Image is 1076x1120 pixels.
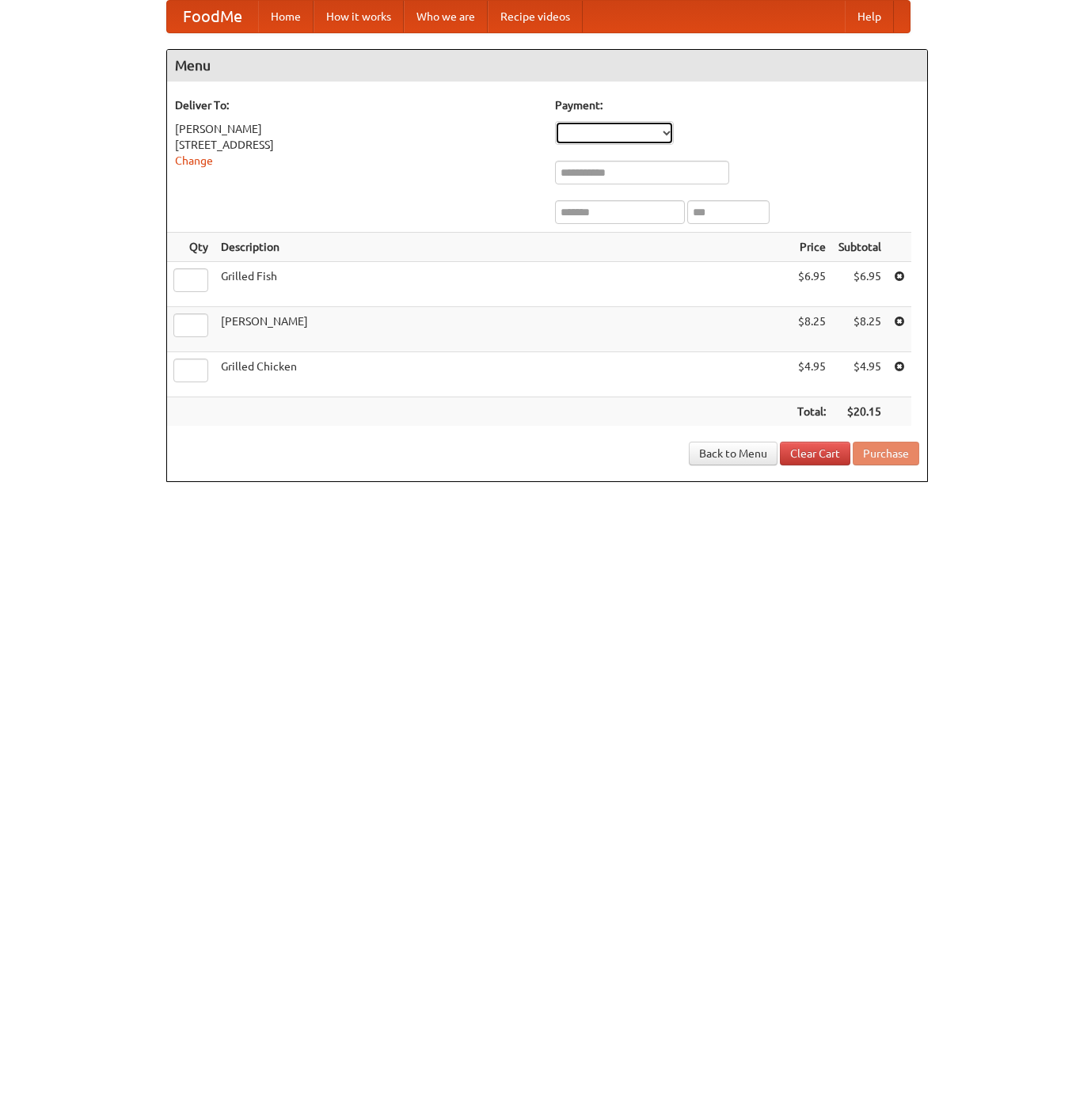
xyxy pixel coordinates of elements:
h5: Deliver To: [175,97,539,113]
th: Price [791,233,832,262]
td: [PERSON_NAME] [215,307,791,352]
th: $20.15 [832,397,888,427]
a: Who we are [404,1,488,32]
td: Grilled Fish [215,262,791,307]
div: [PERSON_NAME] [175,121,539,137]
h5: Payment: [555,97,919,113]
a: Back to Menu [689,442,778,465]
td: $4.95 [832,352,888,397]
a: Change [175,154,213,167]
a: FoodMe [167,1,258,32]
th: Qty [167,233,215,262]
h4: Menu [167,50,927,82]
a: Clear Cart [780,442,850,465]
td: $4.95 [791,352,832,397]
button: Purchase [853,442,919,465]
a: How it works [314,1,404,32]
td: $6.95 [832,262,888,307]
th: Description [215,233,791,262]
a: Home [258,1,314,32]
td: Grilled Chicken [215,352,791,397]
td: $8.25 [832,307,888,352]
div: [STREET_ADDRESS] [175,137,539,153]
th: Total: [791,397,832,427]
a: Recipe videos [488,1,583,32]
td: $8.25 [791,307,832,352]
th: Subtotal [832,233,888,262]
td: $6.95 [791,262,832,307]
a: Help [845,1,894,32]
